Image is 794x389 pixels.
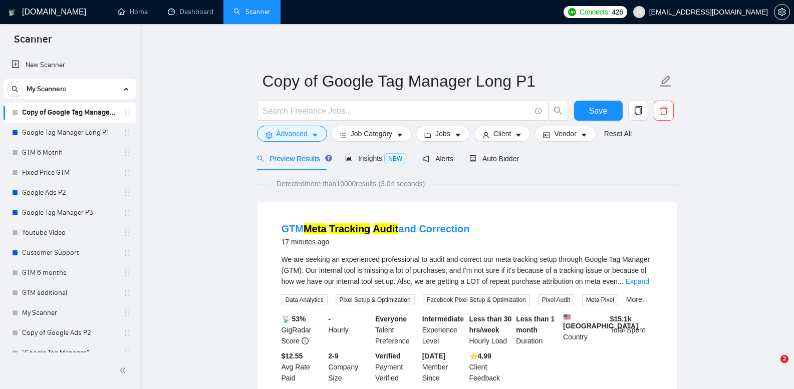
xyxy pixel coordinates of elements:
[469,352,491,360] b: ⭐️ 4.99
[282,294,328,305] span: Data Analytics
[282,223,470,234] a: GTMMeta Tracking Auditand Correction
[257,155,329,163] span: Preview Results
[467,313,514,346] div: Hourly Load
[373,313,420,346] div: Talent Preference
[760,355,784,379] iframe: Intercom live chat
[549,106,568,115] span: search
[535,126,596,142] button: idcardVendorcaret-down
[543,131,550,139] span: idcard
[4,55,136,75] li: New Scanner
[535,108,542,114] span: info-circle
[654,106,673,115] span: delete
[626,277,649,285] a: Expand
[396,131,403,139] span: caret-down
[123,169,131,177] span: holder
[514,313,561,346] div: Duration
[302,337,309,344] span: info-circle
[568,8,576,16] img: upwork-logo.png
[336,294,415,305] span: Pixel Setup & Optimization
[516,315,555,334] b: Less than 1 month
[262,69,657,94] input: Scanner name...
[22,283,117,303] a: GTM additional
[416,126,470,142] button: folderJobscaret-down
[263,105,531,117] input: Search Freelance Jobs...
[493,128,511,139] span: Client
[654,101,674,121] button: delete
[123,229,131,237] span: holder
[123,109,131,117] span: holder
[628,101,648,121] button: copy
[7,81,23,97] button: search
[422,352,445,360] b: [DATE]
[424,131,431,139] span: folder
[345,154,406,162] span: Insights
[420,350,467,383] div: Member Since
[554,128,576,139] span: Vendor
[22,223,117,243] a: Youtube Video
[282,236,470,248] div: 17 minutes ago
[351,128,392,139] span: Job Category
[233,8,271,16] a: searchScanner
[331,126,412,142] button: barsJob Categorycaret-down
[123,289,131,297] span: holder
[27,79,66,99] span: My Scanners
[469,155,519,163] span: Auto Bidder
[589,105,607,117] span: Save
[22,263,117,283] a: GTM 6 months
[22,123,117,143] a: Google Tag Manager Long P1
[582,294,618,305] span: Meta Pixel
[375,352,401,360] b: Verified
[8,86,23,93] span: search
[469,155,476,162] span: robot
[270,178,432,189] span: Detected more than 10000 results (3.04 seconds)
[22,303,117,323] a: My Scanner
[123,209,131,217] span: holder
[282,254,653,287] div: We are seeking an experienced professional to audit and correct our meta tracking setup through G...
[22,183,117,203] a: Google Ads P2
[604,128,632,139] a: Reset All
[22,103,117,123] a: Copy of Google Tag Manager Long P1
[280,350,327,383] div: Avg Rate Paid
[123,329,131,337] span: holder
[22,163,117,183] a: Fixed Price GTM
[22,243,117,263] a: Customer Support
[266,131,273,139] span: setting
[610,315,632,323] b: $ 15.1k
[420,313,467,346] div: Experience Level
[629,106,648,115] span: copy
[123,249,131,257] span: holder
[636,9,643,16] span: user
[659,75,672,88] span: edit
[780,355,788,363] span: 2
[618,277,624,285] span: ...
[608,313,655,346] div: Total Spent
[123,129,131,137] span: holder
[123,189,131,197] span: holder
[304,223,327,234] mark: Meta
[168,8,213,16] a: dashboardDashboard
[282,315,306,323] b: 📡 53%
[373,223,398,234] mark: Audit
[482,131,489,139] span: user
[326,350,373,383] div: Company Size
[326,313,373,346] div: Hourly
[324,154,333,163] div: Tooltip anchor
[548,101,568,121] button: search
[277,128,308,139] span: Advanced
[329,223,370,234] mark: Tracking
[774,4,790,20] button: setting
[384,153,406,164] span: NEW
[375,315,407,323] b: Everyone
[564,313,571,320] img: 🇺🇸
[454,131,461,139] span: caret-down
[563,313,638,330] b: [GEOGRAPHIC_DATA]
[774,8,789,16] span: setting
[612,7,623,18] span: 426
[282,255,650,285] span: We are seeking an experienced professional to audit and correct our meta tracking setup through G...
[123,349,131,357] span: holder
[22,203,117,223] a: Google Tag Manager P3
[580,7,610,18] span: Connects:
[435,128,450,139] span: Jobs
[423,294,530,305] span: Facebook Pixel Setup & Optimization
[538,294,574,305] span: Pixel Audit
